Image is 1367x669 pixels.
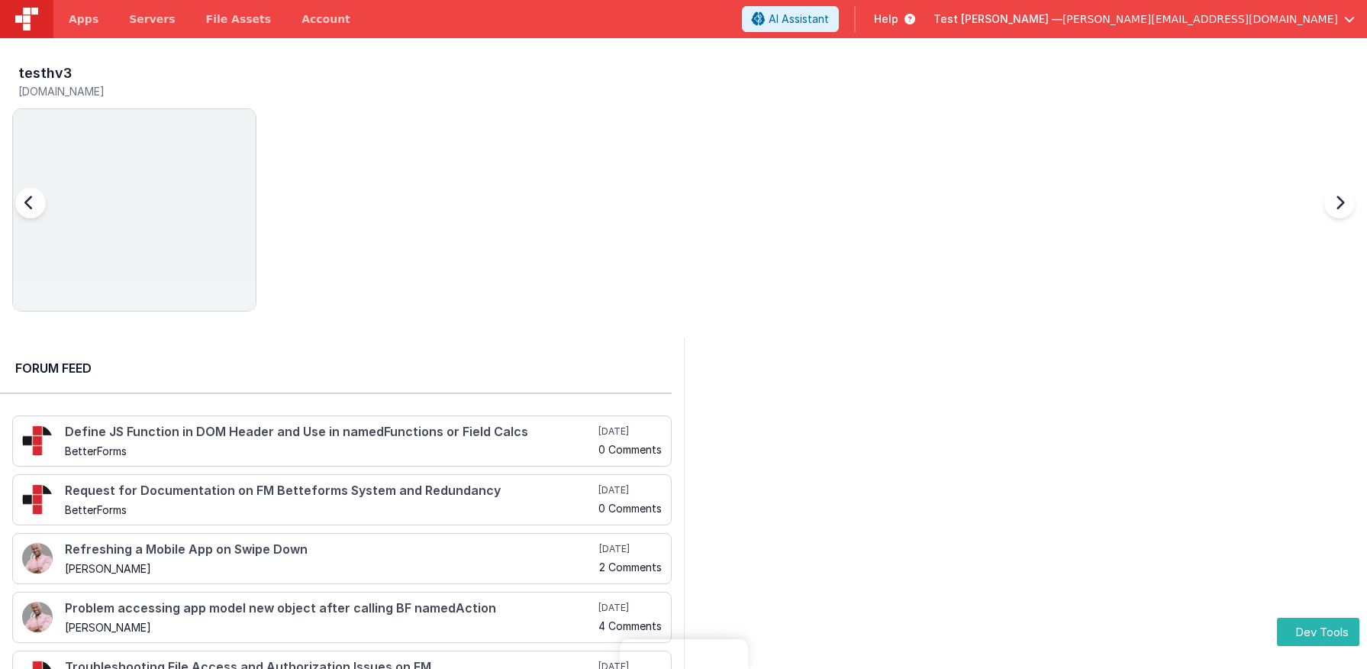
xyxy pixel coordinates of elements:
span: Test [PERSON_NAME] — [933,11,1062,27]
h5: 0 Comments [598,444,662,455]
h5: [DATE] [598,484,662,496]
span: AI Assistant [769,11,829,27]
a: Problem accessing app model new object after calling BF namedAction [PERSON_NAME] [DATE] 4 Comments [12,592,672,643]
img: 411_2.png [22,543,53,574]
h5: [DATE] [598,425,662,438]
h5: [DATE] [598,602,662,614]
h5: BetterForms [65,445,595,457]
h4: Define JS Function in DOM Header and Use in namedFunctions or Field Calcs [65,425,595,439]
img: 295_2.png [22,425,53,456]
h3: testhv3 [18,66,72,81]
span: Apps [69,11,98,27]
h5: [DOMAIN_NAME] [18,86,256,97]
button: Test [PERSON_NAME] — [PERSON_NAME][EMAIL_ADDRESS][DOMAIN_NAME] [933,11,1355,27]
a: Request for Documentation on FM Betteforms System and Redundancy BetterForms [DATE] 0 Comments [12,474,672,525]
h5: [PERSON_NAME] [65,622,595,633]
span: Servers [129,11,175,27]
h5: [DATE] [599,543,662,555]
h5: [PERSON_NAME] [65,563,596,574]
button: Dev Tools [1277,618,1359,646]
h2: Forum Feed [15,359,656,377]
img: 411_2.png [22,602,53,632]
span: File Assets [206,11,272,27]
h5: 2 Comments [599,561,662,573]
h5: 4 Comments [598,620,662,632]
h5: BetterForms [65,504,595,515]
a: Refreshing a Mobile App on Swipe Down [PERSON_NAME] [DATE] 2 Comments [12,533,672,584]
h5: 0 Comments [598,503,662,514]
a: Define JS Function in DOM Header and Use in namedFunctions or Field Calcs BetterForms [DATE] 0 Co... [12,415,672,467]
img: 295_2.png [22,484,53,515]
h4: Refreshing a Mobile App on Swipe Down [65,543,596,557]
button: AI Assistant [742,6,839,32]
h4: Request for Documentation on FM Betteforms System and Redundancy [65,484,595,498]
h4: Problem accessing app model new object after calling BF namedAction [65,602,595,616]
span: [PERSON_NAME][EMAIL_ADDRESS][DOMAIN_NAME] [1062,11,1338,27]
span: Help [874,11,898,27]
